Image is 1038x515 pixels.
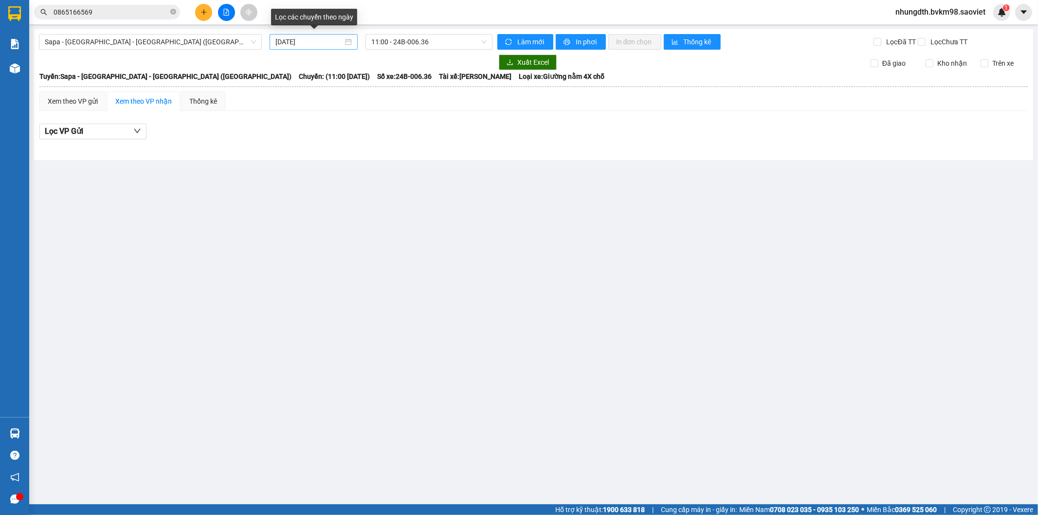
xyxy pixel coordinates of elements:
input: 15/10/2025 [275,37,343,47]
div: Xem theo VP nhận [115,96,172,107]
span: close-circle [170,8,176,17]
button: bar-chartThống kê [664,34,721,50]
img: warehouse-icon [10,428,20,439]
b: Tuyến: Sapa - [GEOGRAPHIC_DATA] - [GEOGRAPHIC_DATA] ([GEOGRAPHIC_DATA]) [39,73,291,80]
span: In phơi [576,37,598,47]
span: Thống kê [684,37,713,47]
span: | [652,504,654,515]
button: syncLàm mới [497,34,553,50]
span: Miền Nam [739,504,859,515]
span: Sapa - Lào Cai - Hà Nội (Giường) [45,35,256,49]
span: Kho nhận [933,58,971,69]
span: message [10,495,19,504]
span: Miền Bắc [867,504,937,515]
button: printerIn phơi [556,34,606,50]
span: search [40,9,47,16]
button: plus [195,4,212,21]
span: file-add [223,9,230,16]
span: sync [505,38,513,46]
button: Lọc VP Gửi [39,124,146,139]
button: aim [240,4,257,21]
img: logo-vxr [8,6,21,21]
span: Loại xe: Giường nằm 4X chỗ [519,71,604,82]
span: close-circle [170,9,176,15]
strong: 1900 633 818 [603,506,645,514]
span: plus [200,9,207,16]
img: warehouse-icon [10,63,20,74]
img: icon-new-feature [998,8,1006,17]
span: 11:00 - 24B-006.36 [371,35,486,49]
span: Lọc Đã TT [883,37,917,47]
span: Chuyến: (11:00 [DATE]) [299,71,370,82]
span: Làm mới [517,37,546,47]
div: Lọc các chuyến theo ngày [271,9,357,25]
span: Tài xế: [PERSON_NAME] [439,71,511,82]
span: down [133,127,141,135]
button: caret-down [1015,4,1032,21]
span: nhungdth.bvkm98.saoviet [888,6,993,18]
span: Cung cấp máy in - giấy in: [661,504,737,515]
span: question-circle [10,451,19,460]
span: ⚪️ [861,508,864,512]
span: aim [245,9,252,16]
span: Hỗ trợ kỹ thuật: [555,504,645,515]
span: Đã giao [878,58,910,69]
span: printer [564,38,572,46]
span: bar-chart [672,38,680,46]
button: file-add [218,4,235,21]
span: caret-down [1020,8,1028,17]
span: Lọc VP Gửi [45,125,83,137]
strong: 0369 525 060 [895,506,937,514]
span: 1 [1004,4,1008,11]
img: solution-icon [10,39,20,49]
span: copyright [984,506,991,513]
strong: 0708 023 035 - 0935 103 250 [770,506,859,514]
input: Tìm tên, số ĐT hoặc mã đơn [54,7,168,18]
div: Xem theo VP gửi [48,96,98,107]
span: Trên xe [988,58,1018,69]
span: Lọc Chưa TT [927,37,969,47]
span: | [944,504,946,515]
sup: 1 [1003,4,1010,11]
span: notification [10,473,19,482]
div: Thống kê [189,96,217,107]
button: downloadXuất Excel [499,55,557,70]
span: Số xe: 24B-006.36 [377,71,432,82]
button: In đơn chọn [608,34,661,50]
